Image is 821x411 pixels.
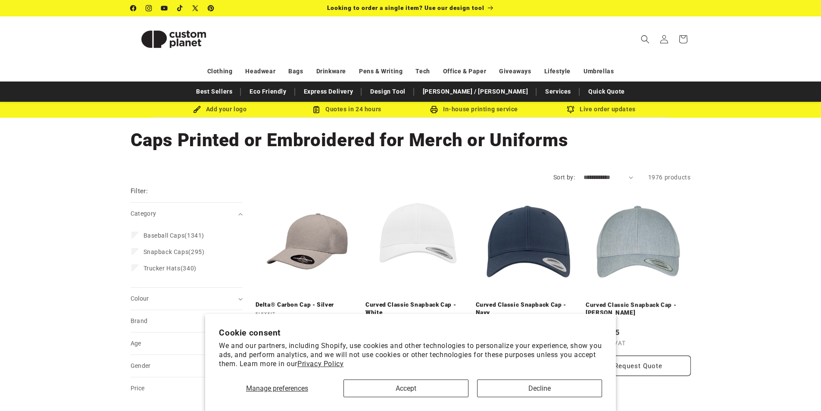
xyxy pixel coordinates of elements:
[131,317,148,324] span: Brand
[365,301,471,316] a: Curved Classic Snapback Cap - White
[430,106,438,113] img: In-house printing
[131,310,243,332] summary: Brand (0 selected)
[131,295,149,302] span: Colour
[131,20,217,59] img: Custom Planet
[131,186,148,196] h2: Filter:
[499,64,531,79] a: Giveaways
[477,380,602,397] button: Decline
[567,106,574,113] img: Order updates
[156,104,284,115] div: Add your logo
[415,64,430,79] a: Tech
[245,84,290,99] a: Eco Friendly
[316,64,346,79] a: Drinkware
[584,64,614,79] a: Umbrellas
[586,301,691,316] a: Curved Classic Snapback Cap - [PERSON_NAME]
[538,104,665,115] div: Live order updates
[586,355,691,376] button: Request Quote
[443,64,486,79] a: Office & Paper
[636,30,655,49] summary: Search
[297,360,343,368] a: Privacy Policy
[219,328,602,338] h2: Cookie consent
[541,84,575,99] a: Services
[300,84,358,99] a: Express Delivery
[127,16,220,62] a: Custom Planet
[144,248,189,255] span: Snapback Caps
[544,64,571,79] a: Lifestyle
[343,380,468,397] button: Accept
[366,84,410,99] a: Design Tool
[584,84,629,99] a: Quick Quote
[359,64,403,79] a: Pens & Writing
[131,340,141,347] span: Age
[246,384,308,392] span: Manage preferences
[192,84,237,99] a: Best Sellers
[131,129,691,152] h1: Caps Printed or Embroidered for Merch or Uniforms
[144,248,205,256] span: (295)
[144,232,204,239] span: (1341)
[144,265,181,272] span: Trucker Hats
[312,106,320,113] img: Order Updates Icon
[245,64,275,79] a: Headwear
[219,342,602,368] p: We and our partners, including Shopify, use cookies and other technologies to personalize your ex...
[207,64,233,79] a: Clothing
[411,104,538,115] div: In-house printing service
[288,64,303,79] a: Bags
[219,380,335,397] button: Manage preferences
[131,385,145,392] span: Price
[131,377,243,399] summary: Price
[476,301,581,316] a: Curved Classic Snapback Cap - Navy
[131,288,243,310] summary: Colour (0 selected)
[131,210,156,217] span: Category
[193,106,201,113] img: Brush Icon
[144,232,185,239] span: Baseball Caps
[131,333,243,355] summary: Age (0 selected)
[284,104,411,115] div: Quotes in 24 hours
[327,4,484,11] span: Looking to order a single item? Use our design tool
[648,174,691,181] span: 1976 products
[131,355,243,377] summary: Gender (0 selected)
[256,301,361,309] a: Delta® Carbon Cap - Silver
[131,203,243,225] summary: Category (0 selected)
[553,174,575,181] label: Sort by:
[418,84,532,99] a: [PERSON_NAME] / [PERSON_NAME]
[144,264,197,272] span: (340)
[131,362,151,369] span: Gender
